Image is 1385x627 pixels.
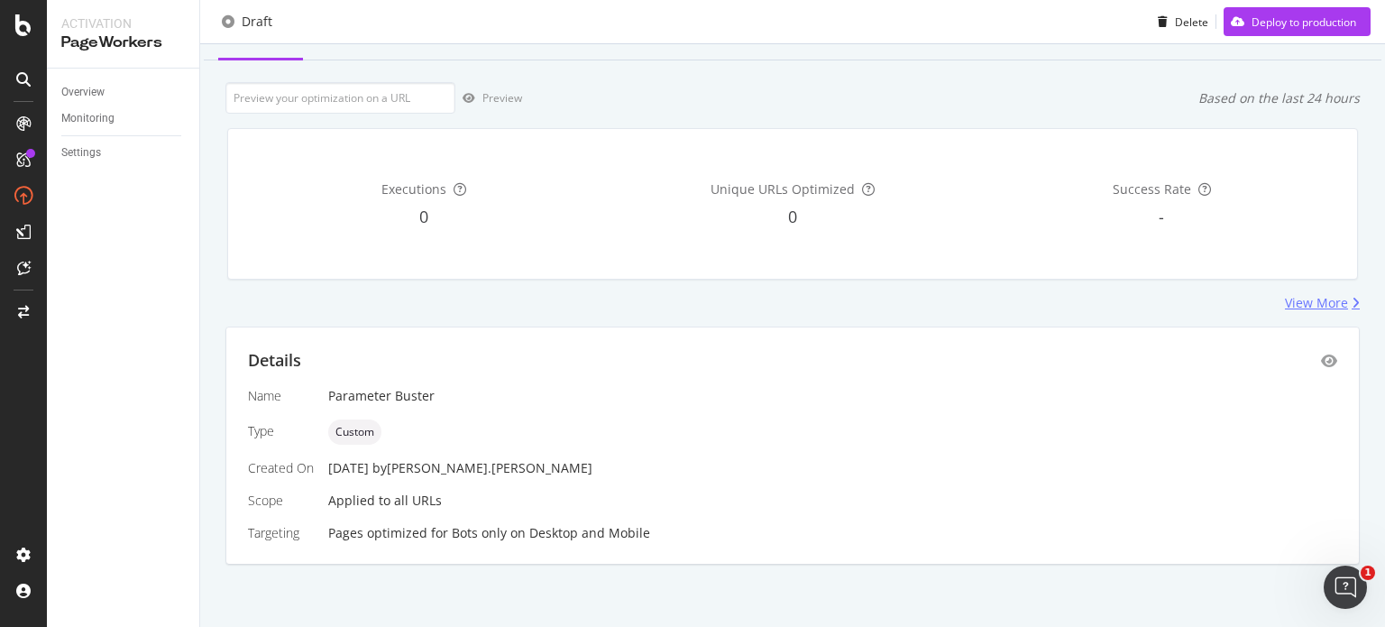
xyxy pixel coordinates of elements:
[61,83,187,102] a: Overview
[452,524,507,542] div: Bots only
[248,387,1337,542] div: Applied to all URLs
[328,387,1337,405] div: Parameter Buster
[1321,354,1337,368] div: eye
[61,109,115,128] div: Monitoring
[248,387,314,405] div: Name
[248,492,314,510] div: Scope
[711,180,855,198] span: Unique URLs Optimized
[61,143,187,162] a: Settings
[61,143,101,162] div: Settings
[455,84,522,113] button: Preview
[248,524,314,542] div: Targeting
[328,524,1337,542] div: Pages optimized for on
[372,459,592,477] div: by [PERSON_NAME].[PERSON_NAME]
[1198,89,1360,107] div: Based on the last 24 hours
[61,83,105,102] div: Overview
[1151,7,1208,36] button: Delete
[1159,206,1164,227] span: -
[328,420,381,445] div: neutral label
[1175,14,1208,29] div: Delete
[1361,566,1375,580] span: 1
[482,90,522,106] div: Preview
[1285,294,1348,312] div: View More
[529,524,650,542] div: Desktop and Mobile
[61,32,185,53] div: PageWorkers
[1224,7,1371,36] button: Deploy to production
[248,459,314,477] div: Created On
[242,13,272,31] div: Draft
[1113,180,1191,198] span: Success Rate
[61,14,185,32] div: Activation
[788,206,797,227] span: 0
[1285,294,1360,312] a: View More
[1324,566,1367,609] iframe: Intercom live chat
[61,109,187,128] a: Monitoring
[248,422,314,440] div: Type
[1252,14,1356,29] div: Deploy to production
[381,180,446,198] span: Executions
[225,82,455,114] input: Preview your optimization on a URL
[335,427,374,438] span: Custom
[328,459,1337,477] div: [DATE]
[248,349,301,373] div: Details
[419,206,428,227] span: 0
